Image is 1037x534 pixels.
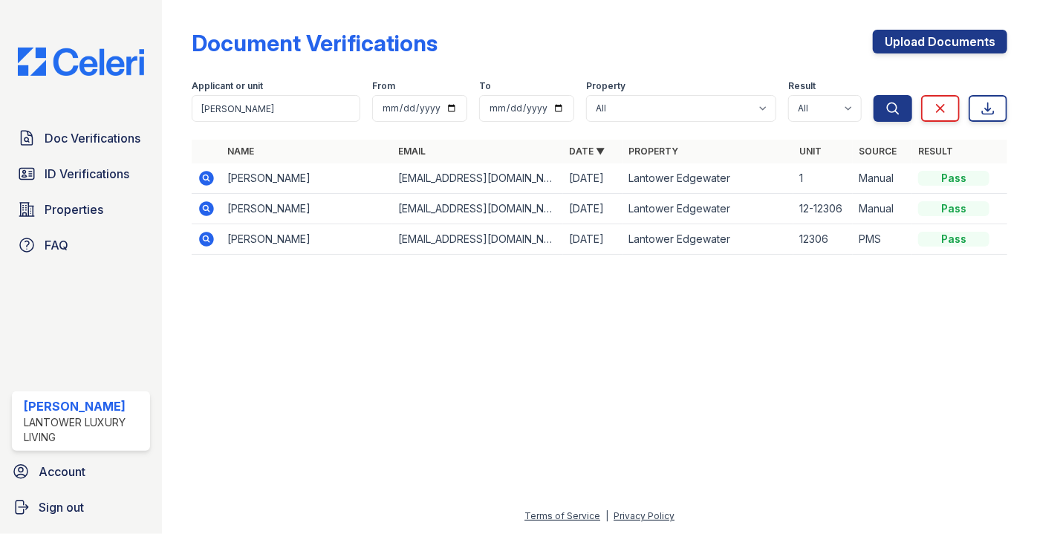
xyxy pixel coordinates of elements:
td: Lantower Edgewater [622,194,793,224]
span: Account [39,463,85,481]
td: PMS [853,224,912,255]
td: [DATE] [563,163,622,194]
span: ID Verifications [45,165,129,183]
td: 1 [793,163,853,194]
td: [PERSON_NAME] [221,194,392,224]
input: Search by name, email, or unit number [192,95,360,122]
img: CE_Logo_Blue-a8612792a0a2168367f1c8372b55b34899dd931a85d93a1a3d3e32e68fde9ad4.png [6,48,156,76]
td: Lantower Edgewater [622,224,793,255]
a: Doc Verifications [12,123,150,153]
div: [PERSON_NAME] [24,397,144,415]
td: [DATE] [563,224,622,255]
td: [EMAIL_ADDRESS][DOMAIN_NAME] [392,224,563,255]
a: Account [6,457,156,486]
a: Upload Documents [873,30,1007,53]
a: Email [398,146,426,157]
td: 12-12306 [793,194,853,224]
a: Date ▼ [569,146,605,157]
div: | [605,510,608,521]
a: Terms of Service [524,510,600,521]
div: Lantower Luxury Living [24,415,144,445]
div: Pass [918,232,989,247]
td: 12306 [793,224,853,255]
td: [PERSON_NAME] [221,224,392,255]
a: Property [628,146,678,157]
a: Source [859,146,897,157]
td: Lantower Edgewater [622,163,793,194]
a: Unit [799,146,822,157]
label: Result [788,80,816,92]
span: Doc Verifications [45,129,140,147]
label: Applicant or unit [192,80,263,92]
span: FAQ [45,236,68,254]
a: Properties [12,195,150,224]
a: Result [918,146,953,157]
a: FAQ [12,230,150,260]
a: ID Verifications [12,159,150,189]
a: Sign out [6,492,156,522]
span: Properties [45,201,103,218]
a: Name [227,146,254,157]
span: Sign out [39,498,84,516]
label: Property [586,80,625,92]
td: [EMAIL_ADDRESS][DOMAIN_NAME] [392,163,563,194]
div: Pass [918,201,989,216]
a: Privacy Policy [614,510,674,521]
div: Document Verifications [192,30,438,56]
td: Manual [853,194,912,224]
td: [EMAIL_ADDRESS][DOMAIN_NAME] [392,194,563,224]
div: Pass [918,171,989,186]
label: From [372,80,395,92]
td: Manual [853,163,912,194]
label: To [479,80,491,92]
td: [DATE] [563,194,622,224]
td: [PERSON_NAME] [221,163,392,194]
